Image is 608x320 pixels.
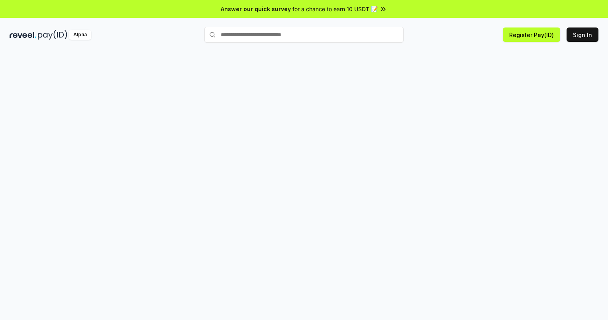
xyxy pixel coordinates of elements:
[567,27,598,42] button: Sign In
[503,27,560,42] button: Register Pay(ID)
[38,30,67,40] img: pay_id
[292,5,378,13] span: for a chance to earn 10 USDT 📝
[10,30,36,40] img: reveel_dark
[221,5,291,13] span: Answer our quick survey
[69,30,91,40] div: Alpha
